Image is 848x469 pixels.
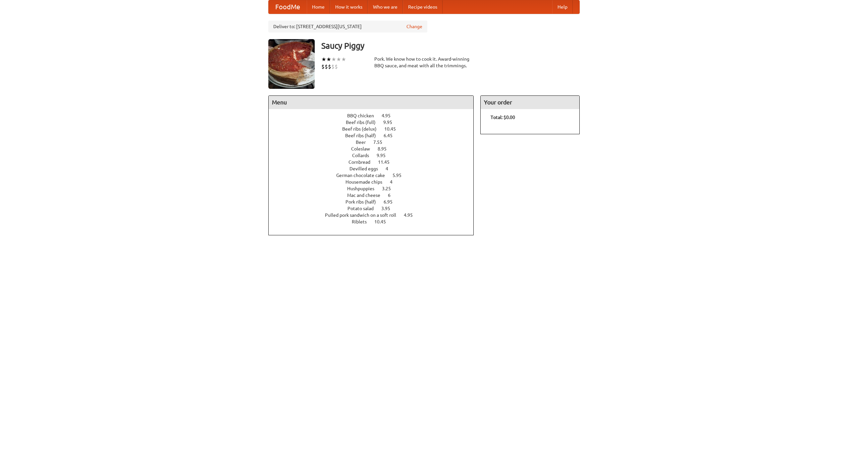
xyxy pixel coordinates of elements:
a: Beef ribs (full) 9.95 [346,120,404,125]
span: 10.45 [384,126,402,132]
span: 6.95 [384,199,399,205]
span: Riblets [352,219,373,224]
span: 4 [386,166,395,171]
span: Hushpuppies [347,186,381,191]
span: 7.55 [373,140,389,145]
li: $ [325,63,328,70]
li: ★ [326,56,331,63]
a: Recipe videos [403,0,443,14]
li: $ [328,63,331,70]
a: Help [552,0,573,14]
li: ★ [336,56,341,63]
span: 9.95 [377,153,392,158]
h3: Saucy Piggy [321,39,580,52]
span: Devilled eggs [349,166,385,171]
div: Deliver to: [STREET_ADDRESS][US_STATE] [268,21,427,32]
img: angular.jpg [268,39,315,89]
span: 3.25 [382,186,397,191]
span: Potato salad [347,206,380,211]
li: ★ [331,56,336,63]
div: Pork. We know how to cook it. Award-winning BBQ sauce, and meat with all the trimmings. [374,56,474,69]
span: Beef ribs (delux) [342,126,383,132]
a: Potato salad 3.95 [347,206,402,211]
a: Beef ribs (delux) 10.45 [342,126,408,132]
span: Mac and cheese [347,193,387,198]
a: Beer 7.55 [356,140,395,145]
a: Housemade chips 4 [345,179,405,185]
span: 4.95 [382,113,397,118]
span: 10.45 [374,219,393,224]
li: $ [331,63,335,70]
span: BBQ chicken [347,113,381,118]
h4: Menu [269,96,473,109]
h4: Your order [481,96,579,109]
span: 6.45 [384,133,399,138]
li: ★ [341,56,346,63]
a: FoodMe [269,0,307,14]
a: Cornbread 11.45 [348,159,402,165]
a: Pulled pork sandwich on a soft roll 4.95 [325,212,425,218]
span: Pulled pork sandwich on a soft roll [325,212,403,218]
span: Beer [356,140,372,145]
span: 8.95 [378,146,393,151]
span: 9.95 [383,120,399,125]
span: 4.95 [404,212,419,218]
a: Collards 9.95 [352,153,398,158]
li: $ [321,63,325,70]
a: Home [307,0,330,14]
span: Cornbread [348,159,377,165]
b: Total: $0.00 [491,115,515,120]
a: Beef ribs (half) 6.45 [345,133,405,138]
span: Beef ribs (full) [346,120,382,125]
span: 11.45 [378,159,396,165]
a: Mac and cheese 6 [347,193,403,198]
span: 3.95 [381,206,397,211]
span: 6 [388,193,397,198]
a: Riblets 10.45 [352,219,398,224]
li: $ [335,63,338,70]
span: 4 [390,179,399,185]
span: 5.95 [393,173,408,178]
span: Pork ribs (half) [345,199,383,205]
a: How it works [330,0,368,14]
li: ★ [321,56,326,63]
a: Who we are [368,0,403,14]
span: Beef ribs (half) [345,133,383,138]
a: Pork ribs (half) 6.95 [345,199,405,205]
span: Collards [352,153,376,158]
a: BBQ chicken 4.95 [347,113,403,118]
span: German chocolate cake [336,173,392,178]
a: German chocolate cake 5.95 [336,173,414,178]
span: Housemade chips [345,179,389,185]
a: Change [406,23,422,30]
span: Coleslaw [351,146,377,151]
a: Devilled eggs 4 [349,166,400,171]
a: Coleslaw 8.95 [351,146,399,151]
a: Hushpuppies 3.25 [347,186,403,191]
